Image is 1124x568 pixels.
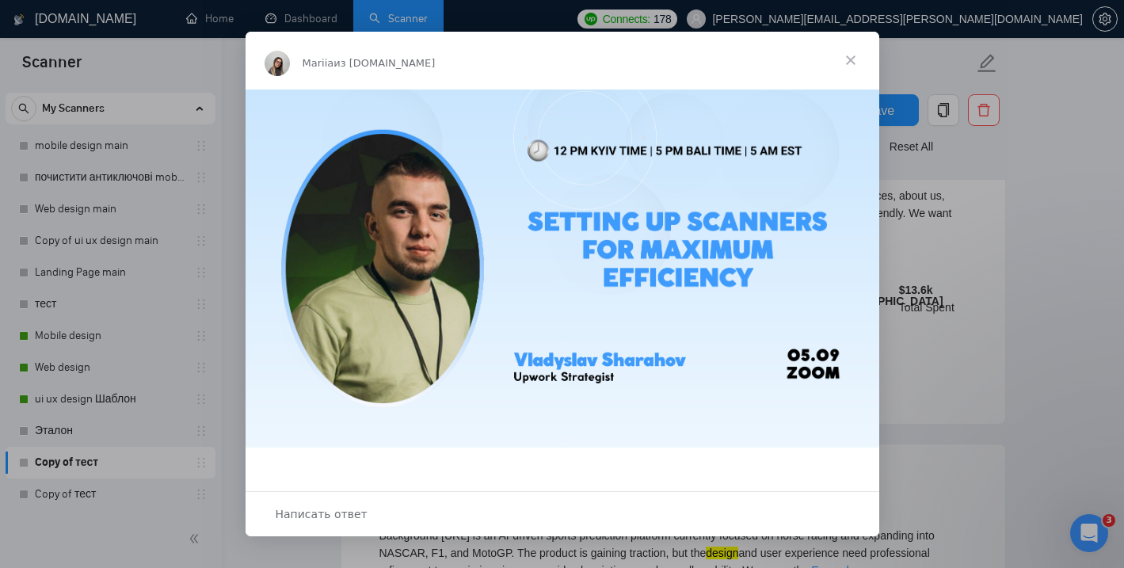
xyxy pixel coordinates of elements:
span: Закрыть [822,32,879,89]
img: Profile image for Mariia [265,51,290,76]
span: Написать ответ [276,504,368,524]
span: из [DOMAIN_NAME] [333,57,435,69]
span: Mariia [303,57,334,69]
div: Открыть разговор и ответить [246,491,879,536]
div: 🎤 we’re hosting another exclusive session with : [342,475,783,531]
